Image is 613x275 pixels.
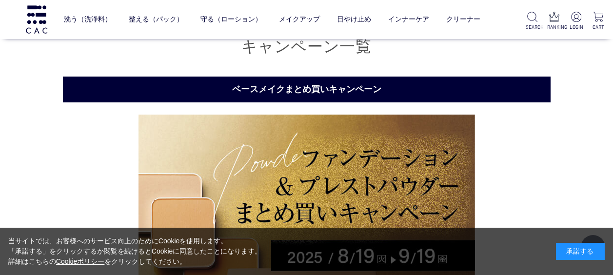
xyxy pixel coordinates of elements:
[591,23,605,31] p: CART
[526,12,540,31] a: SEARCH
[279,7,320,32] a: メイクアップ
[388,7,429,32] a: インナーケア
[8,236,262,267] div: 当サイトでは、お客様へのサービス向上のためにCookieを使用します。 「承諾する」をクリックするか閲覧を続けるとCookieに同意したことになります。 詳細はこちらの をクリックしてください。
[24,5,49,33] img: logo
[569,23,583,31] p: LOGIN
[63,77,551,102] h2: ベースメイクまとめ買いキャンペーン
[556,243,605,260] div: 承諾する
[337,7,371,32] a: 日やけ止め
[200,7,262,32] a: 守る（ローション）
[526,23,540,31] p: SEARCH
[63,36,551,57] h1: キャンペーン一覧
[446,7,480,32] a: クリーナー
[56,257,105,265] a: Cookieポリシー
[569,12,583,31] a: LOGIN
[547,23,561,31] p: RANKING
[591,12,605,31] a: CART
[547,12,561,31] a: RANKING
[64,7,112,32] a: 洗う（洗浄料）
[129,7,183,32] a: 整える（パック）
